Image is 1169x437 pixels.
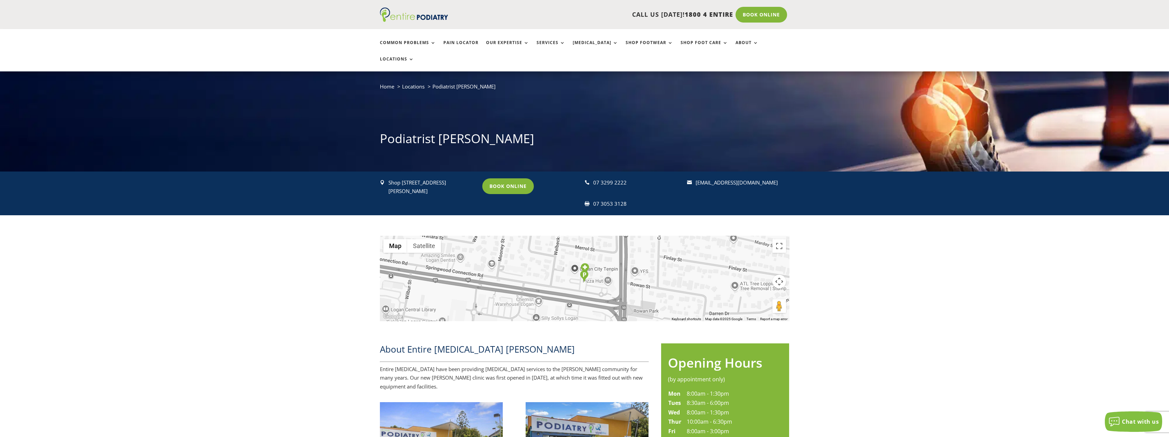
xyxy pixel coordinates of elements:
a: [EMAIL_ADDRESS][DOMAIN_NAME] [696,179,778,186]
a: Shop Foot Care [681,40,728,55]
td: 8:00am - 1:30pm [686,389,783,399]
button: Show street map [383,239,407,253]
h2: About Entire [MEDICAL_DATA] [PERSON_NAME] [380,343,649,359]
div: (by appointment only) [668,375,783,384]
h2: Opening Hours [668,354,783,375]
p: Entire [MEDICAL_DATA] have been providing [MEDICAL_DATA] services to the [PERSON_NAME] community ... [380,365,649,391]
span: 1800 4 ENTIRE [685,10,733,18]
a: Report a map error [760,317,787,321]
div: 07 3299 2222 [593,178,681,187]
a: Home [380,83,394,90]
a: Book Online [482,178,534,194]
p: CALL US [DATE]! [474,10,733,19]
nav: breadcrumb [380,82,789,96]
div: Parking [580,270,588,282]
button: Chat with us [1105,411,1162,432]
a: Pain Locator [443,40,479,55]
div: 07 3053 3128 [593,200,681,208]
div: Entire Podiatry Logan [581,263,589,275]
a: Our Expertise [486,40,529,55]
button: Toggle fullscreen view [772,239,786,253]
a: Book Online [736,7,787,23]
a: Common Problems [380,40,436,55]
td: 8:00am - 1:30pm [686,408,783,418]
button: Drag Pegman onto the map to open Street View [772,299,786,313]
td: 8:00am - 3:00pm [686,427,783,436]
strong: Mon [668,390,681,397]
a: Locations [380,57,414,71]
a: Locations [402,83,425,90]
button: Show satellite imagery [407,239,441,253]
span:  [585,180,589,185]
span: Podiatrist [PERSON_NAME] [432,83,496,90]
h1: Podiatrist [PERSON_NAME] [380,130,789,151]
a: Services [537,40,565,55]
span:  [380,180,385,185]
a: Shop Footwear [626,40,673,55]
strong: Fri [668,427,675,435]
img: Google [382,312,404,321]
span:  [687,180,692,185]
a: [MEDICAL_DATA] [573,40,618,55]
a: Entire Podiatry [380,16,448,23]
a: About [736,40,758,55]
img: logo (1) [380,8,448,22]
a: Open this area in Google Maps (opens a new window) [382,312,404,321]
td: 10:00am - 6:30pm [686,417,783,427]
strong: Tues [668,399,681,407]
span: Chat with us [1122,418,1159,425]
span: Map data ©2025 Google [705,317,742,321]
strong: Thur [668,418,681,425]
button: Keyboard shortcuts [672,317,701,322]
strong: Wed [668,409,680,416]
a: Terms [746,317,756,321]
p: Shop [STREET_ADDRESS][PERSON_NAME] [388,178,476,196]
span:  [585,201,589,206]
button: Map camera controls [772,275,786,288]
td: 8:30am - 6:00pm [686,398,783,408]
